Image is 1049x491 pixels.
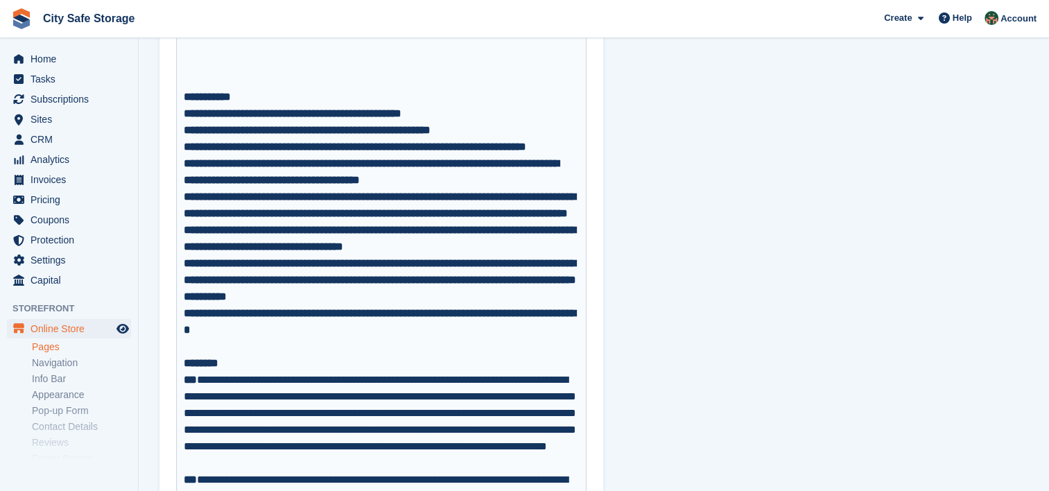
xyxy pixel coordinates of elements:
span: Invoices [31,170,114,189]
span: Pricing [31,190,114,209]
span: Subscriptions [31,89,114,109]
a: Preview store [114,320,131,337]
span: Account [1000,12,1037,26]
span: Sites [31,110,114,129]
a: menu [7,190,131,209]
a: menu [7,210,131,230]
span: Coupons [31,210,114,230]
span: Online Store [31,319,114,338]
a: Contact Details [32,420,131,433]
a: menu [7,130,131,149]
a: menu [7,69,131,89]
span: Settings [31,250,114,270]
span: CRM [31,130,114,149]
a: Info Bar [32,372,131,386]
a: City Safe Storage [37,7,140,30]
a: Pop-up Form [32,404,131,417]
a: menu [7,250,131,270]
a: menu [7,49,131,69]
a: Pages [32,341,131,354]
img: stora-icon-8386f47178a22dfd0bd8f6a31ec36ba5ce8667c1dd55bd0f319d3a0aa187defe.svg [11,8,32,29]
a: Navigation [32,356,131,370]
span: Help [953,11,972,25]
a: Appearance [32,388,131,402]
a: menu [7,319,131,338]
span: Tasks [31,69,114,89]
a: Footer Banner [32,452,131,465]
span: Home [31,49,114,69]
span: Capital [31,270,114,290]
span: Protection [31,230,114,250]
a: menu [7,270,131,290]
a: menu [7,150,131,169]
a: menu [7,170,131,189]
span: Storefront [12,302,138,316]
a: Reviews [32,436,131,449]
img: Steph Skill [985,11,998,25]
span: Analytics [31,150,114,169]
a: menu [7,89,131,109]
span: Create [884,11,912,25]
a: menu [7,230,131,250]
a: menu [7,110,131,129]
